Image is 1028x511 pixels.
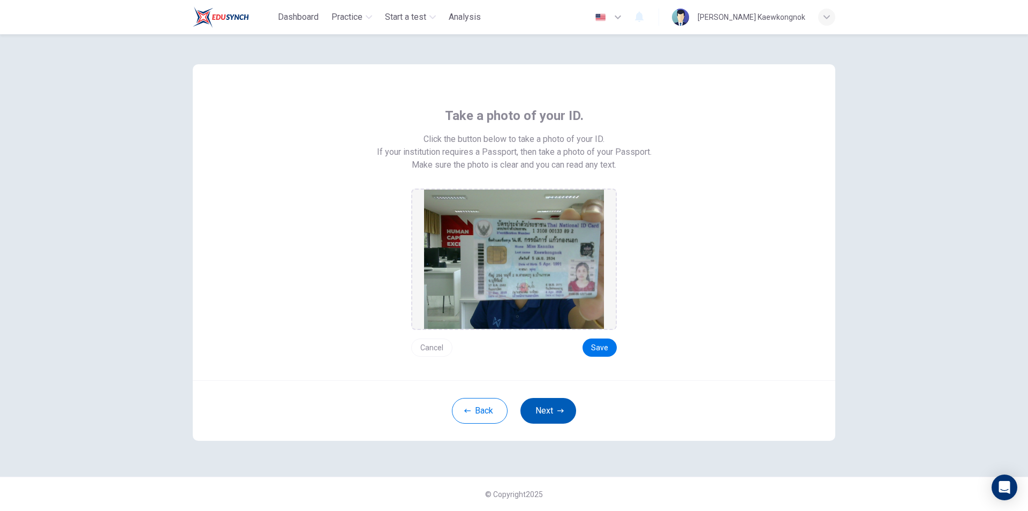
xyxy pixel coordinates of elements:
[331,11,362,24] span: Practice
[411,339,452,357] button: Cancel
[444,7,485,27] button: Analysis
[381,7,440,27] button: Start a test
[193,6,249,28] img: Train Test logo
[583,339,617,357] button: Save
[594,13,607,21] img: en
[424,190,604,329] img: preview screemshot
[520,398,576,424] button: Next
[449,11,481,24] span: Analysis
[485,490,543,499] span: © Copyright 2025
[274,7,323,27] button: Dashboard
[327,7,376,27] button: Practice
[278,11,319,24] span: Dashboard
[412,159,616,171] span: Make sure the photo is clear and you can read any text.
[385,11,426,24] span: Start a test
[193,6,274,28] a: Train Test logo
[445,107,584,124] span: Take a photo of your ID.
[698,11,805,24] div: [PERSON_NAME] Kaewkongnok
[992,475,1017,500] div: Open Intercom Messenger
[452,398,508,424] button: Back
[377,133,652,159] span: Click the button below to take a photo of your ID. If your institution requires a Passport, then ...
[672,9,689,26] img: Profile picture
